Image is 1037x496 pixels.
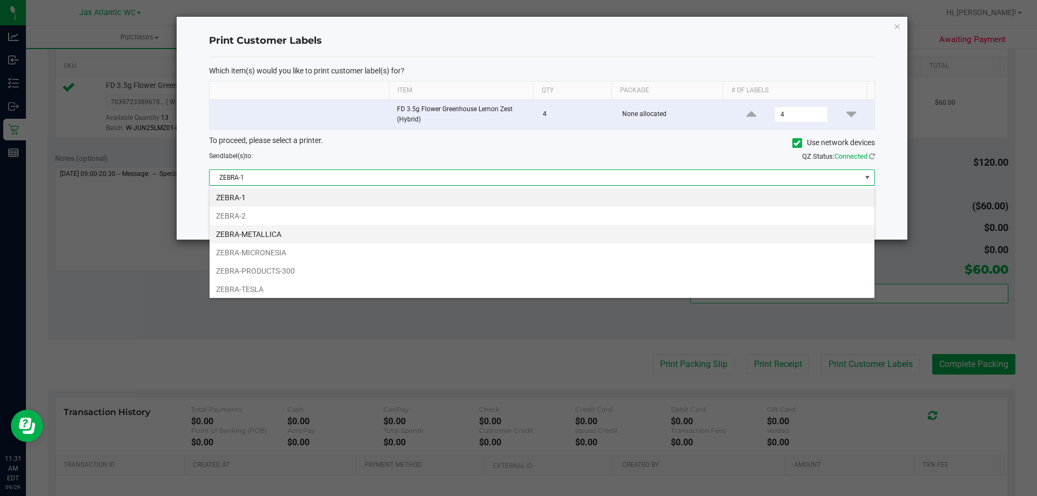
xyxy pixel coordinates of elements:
th: Package [611,81,723,100]
li: ZEBRA-1 [210,188,874,207]
li: ZEBRA-2 [210,207,874,225]
span: ZEBRA-1 [210,170,861,185]
div: To proceed, please select a printer. [201,135,883,151]
th: Qty [533,81,611,100]
td: FD 3.5g Flower Greenhouse Lemon Zest (Hybrid) [390,100,536,129]
span: Send to: [209,152,253,160]
li: ZEBRA-TESLA [210,280,874,298]
td: None allocated [616,100,729,129]
span: Connected [834,152,867,160]
th: # of labels [723,81,867,100]
li: ZEBRA-PRODUCTS-300 [210,262,874,280]
label: Use network devices [792,137,875,148]
li: ZEBRA-MICRONESIA [210,243,874,262]
td: 4 [536,100,616,129]
span: label(s) [224,152,245,160]
span: QZ Status: [802,152,875,160]
p: Which item(s) would you like to print customer label(s) for? [209,66,875,76]
h4: Print Customer Labels [209,34,875,48]
iframe: Resource center [11,410,43,442]
th: Item [389,81,533,100]
li: ZEBRA-METALLICA [210,225,874,243]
